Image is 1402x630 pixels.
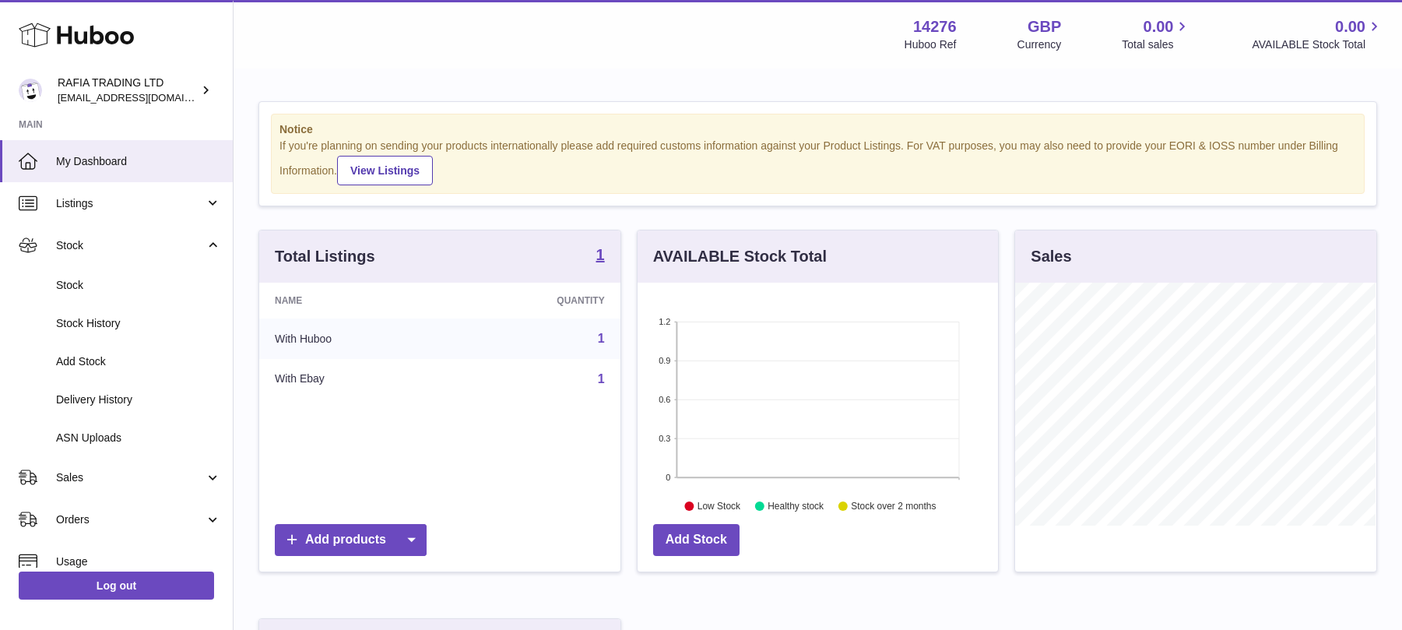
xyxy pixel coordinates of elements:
[275,246,375,267] h3: Total Listings
[56,512,205,527] span: Orders
[659,356,670,365] text: 0.9
[666,473,670,482] text: 0
[56,196,205,211] span: Listings
[259,319,450,359] td: With Huboo
[58,76,198,105] div: RAFIA TRADING LTD
[1122,16,1191,52] a: 0.00 Total sales
[56,392,221,407] span: Delivery History
[598,332,605,345] a: 1
[1122,37,1191,52] span: Total sales
[259,359,450,399] td: With Ebay
[768,501,824,512] text: Healthy stock
[1144,16,1174,37] span: 0.00
[913,16,957,37] strong: 14276
[596,247,605,262] strong: 1
[56,431,221,445] span: ASN Uploads
[659,317,670,326] text: 1.2
[653,524,740,556] a: Add Stock
[19,572,214,600] a: Log out
[851,501,936,512] text: Stock over 2 months
[659,395,670,404] text: 0.6
[1031,246,1071,267] h3: Sales
[1252,16,1383,52] a: 0.00 AVAILABLE Stock Total
[1017,37,1062,52] div: Currency
[653,246,827,267] h3: AVAILABLE Stock Total
[598,372,605,385] a: 1
[337,156,433,185] a: View Listings
[275,524,427,556] a: Add products
[279,139,1356,185] div: If you're planning on sending your products internationally please add required customs informati...
[905,37,957,52] div: Huboo Ref
[1252,37,1383,52] span: AVAILABLE Stock Total
[1028,16,1061,37] strong: GBP
[279,122,1356,137] strong: Notice
[697,501,741,512] text: Low Stock
[659,434,670,443] text: 0.3
[259,283,450,319] th: Name
[56,554,221,569] span: Usage
[56,238,205,253] span: Stock
[1335,16,1365,37] span: 0.00
[450,283,620,319] th: Quantity
[58,91,229,104] span: [EMAIL_ADDRESS][DOMAIN_NAME]
[56,470,205,485] span: Sales
[56,354,221,369] span: Add Stock
[56,154,221,169] span: My Dashboard
[596,247,605,266] a: 1
[19,79,42,102] img: azyofficial920@gmail.com
[56,316,221,331] span: Stock History
[56,278,221,293] span: Stock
